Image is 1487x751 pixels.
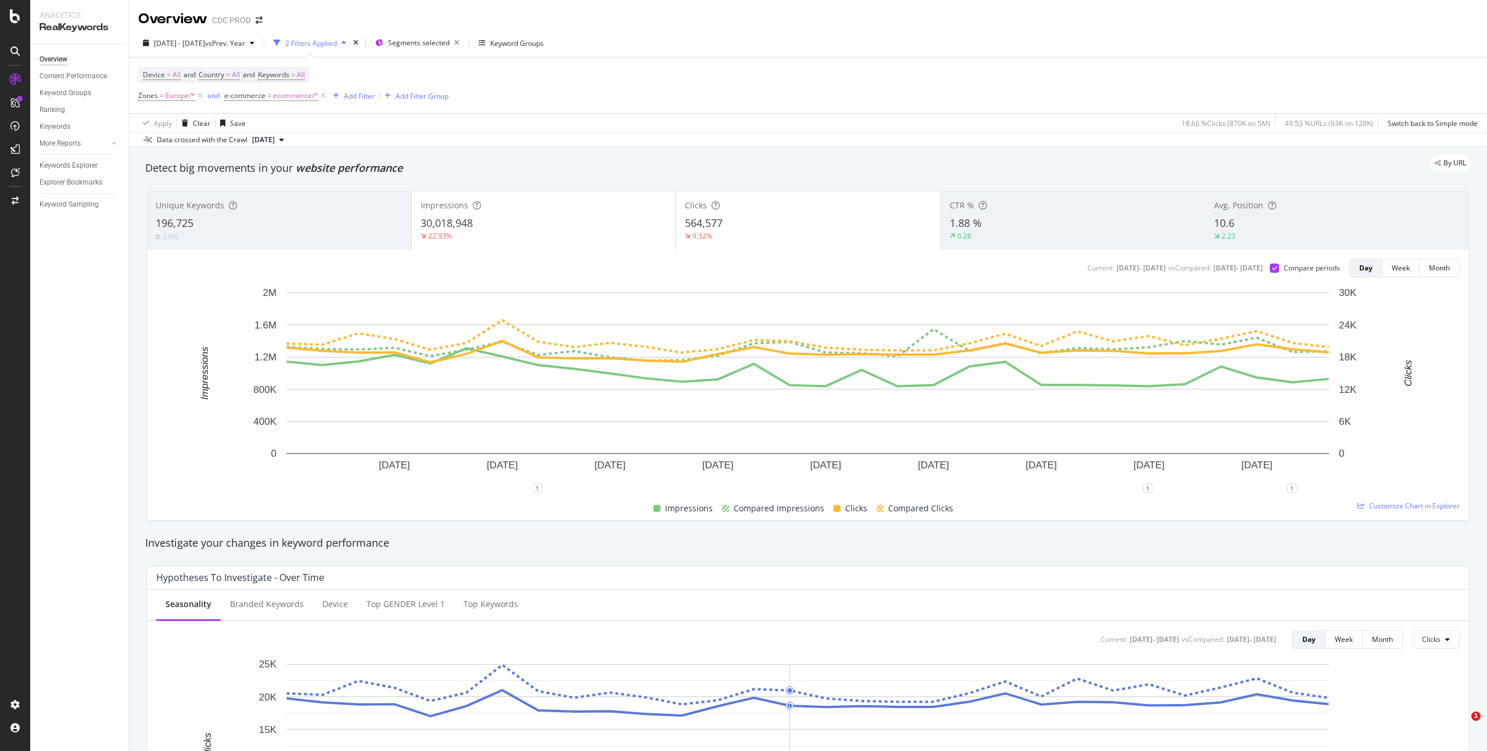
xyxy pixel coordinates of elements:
[271,448,276,459] text: 0
[39,87,91,99] div: Keyword Groups
[351,37,361,49] div: times
[950,200,974,211] span: CTR %
[1388,118,1478,128] div: Switch back to Simple mode
[224,91,265,100] span: e-commerce
[39,21,119,34] div: RealKeywords
[156,287,1460,488] svg: A chart.
[344,91,375,101] div: Add Filter
[259,724,277,735] text: 15K
[1357,501,1460,511] a: Customize Chart in Explorer
[367,598,445,610] div: Top GENDER Level 1
[1302,634,1316,644] div: Day
[1339,384,1357,395] text: 12K
[371,34,464,52] button: Segments selected
[156,216,193,230] span: 196,725
[177,114,210,132] button: Clear
[199,346,210,400] text: Impressions
[328,89,375,103] button: Add Filter
[1213,263,1263,273] div: [DATE] - [DATE]
[230,118,246,128] div: Save
[138,34,259,52] button: [DATE] - [DATE]vsPrev. Year
[160,91,164,100] span: =
[950,216,982,230] span: 1.88 %
[138,114,172,132] button: Apply
[39,104,65,116] div: Ranking
[1429,263,1450,273] div: Month
[263,287,276,298] text: 2M
[1101,634,1127,644] div: Current:
[533,483,542,493] div: 1
[253,384,276,395] text: 800K
[1422,634,1441,644] span: Clicks
[269,34,351,52] button: 2 Filters Applied
[143,70,165,80] span: Device
[207,91,220,100] div: and
[39,70,120,82] a: Content Performance
[254,320,276,331] text: 1.6M
[421,200,468,211] span: Impressions
[428,231,452,241] div: 22.93%
[39,53,120,66] a: Overview
[1412,630,1460,649] button: Clicks
[1168,263,1211,273] div: vs Compared :
[207,90,220,101] button: and
[1143,483,1152,493] div: 1
[193,118,210,128] div: Clear
[166,598,211,610] div: Seasonality
[1133,460,1165,471] text: [DATE]
[39,198,120,211] a: Keyword Sampling
[1420,259,1460,277] button: Month
[163,232,178,241] div: 3.6%
[39,53,67,66] div: Overview
[1403,360,1414,387] text: Clicks
[167,70,171,80] span: =
[297,67,305,83] span: All
[396,91,448,101] div: Add Filter Group
[199,70,224,80] span: Country
[1026,460,1057,471] text: [DATE]
[1430,155,1471,171] div: legacy label
[253,416,276,427] text: 400K
[1448,712,1475,739] iframe: Intercom live chat
[1284,263,1340,273] div: Compare periods
[1363,630,1403,649] button: Month
[39,9,119,21] div: Analytics
[205,38,245,48] span: vs Prev. Year
[247,133,289,147] button: [DATE]
[1339,416,1351,427] text: 6K
[39,121,120,133] a: Keywords
[215,114,246,132] button: Save
[1359,263,1373,273] div: Day
[156,235,160,239] img: Equal
[1181,118,1270,128] div: 18.66 % Clicks ( 870K on 5M )
[1241,460,1273,471] text: [DATE]
[1339,320,1357,331] text: 24K
[166,88,195,104] span: Europe/*
[1335,634,1353,644] div: Week
[1326,630,1363,649] button: Week
[1287,483,1296,493] div: 1
[1285,118,1373,128] div: 49.53 % URLs ( 63K on 128K )
[1339,352,1357,363] text: 18K
[421,216,473,230] span: 30,018,948
[273,88,318,104] span: ecommerce/*
[138,91,158,100] span: Zones
[154,118,172,128] div: Apply
[474,34,548,52] button: Keyword Groups
[1214,216,1234,230] span: 10.6
[39,104,120,116] a: Ranking
[184,70,196,80] span: and
[156,200,224,211] span: Unique Keywords
[285,38,337,48] div: 2 Filters Applied
[1214,200,1263,211] span: Avg. Position
[1383,114,1478,132] button: Switch back to Simple mode
[259,691,277,702] text: 20K
[1227,634,1276,644] div: [DATE] - [DATE]
[291,70,295,80] span: =
[665,501,713,515] span: Impressions
[256,16,263,24] div: arrow-right-arrow-left
[1443,160,1466,167] span: By URL
[322,598,348,610] div: Device
[379,460,410,471] text: [DATE]
[490,38,544,48] div: Keyword Groups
